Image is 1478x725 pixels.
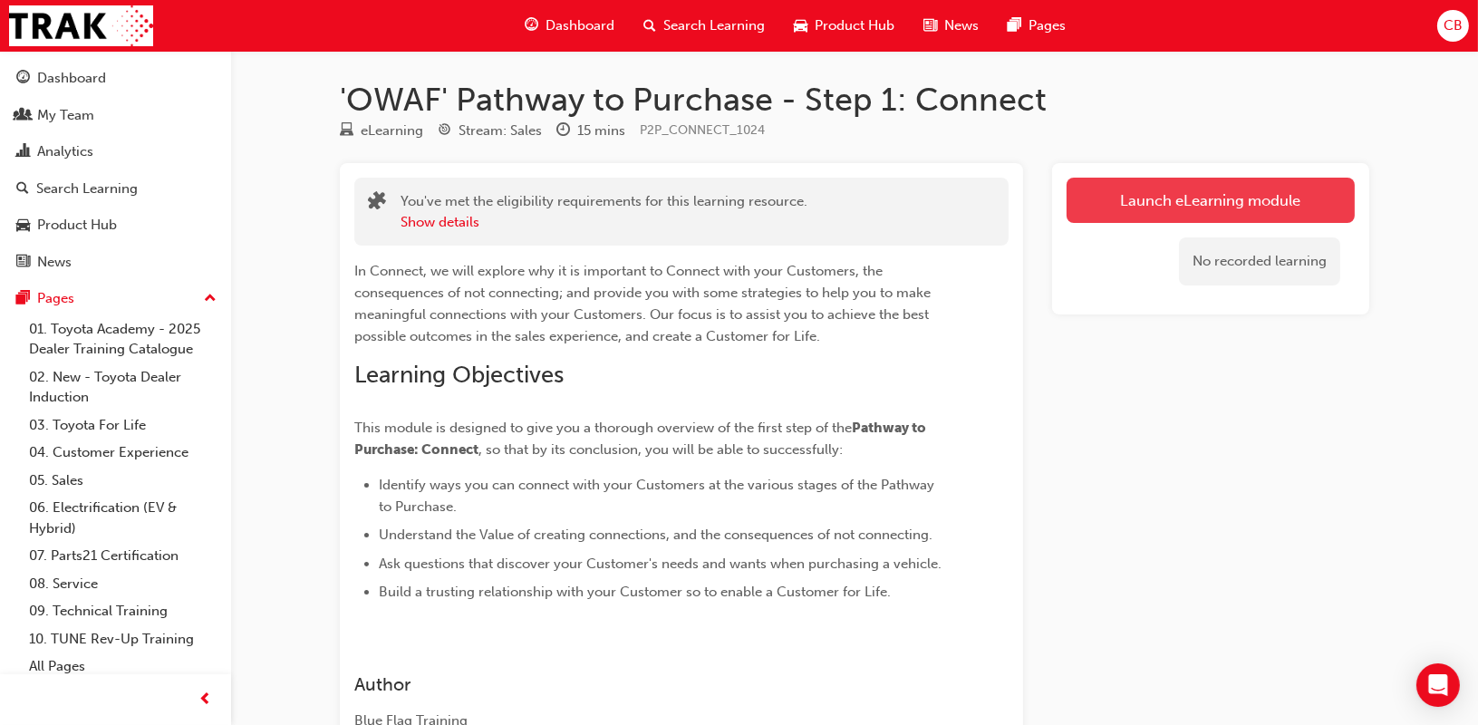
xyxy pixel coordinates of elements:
span: Dashboard [546,15,614,36]
span: Learning Objectives [354,361,564,389]
span: pages-icon [16,291,30,307]
div: Product Hub [37,215,117,236]
a: 04. Customer Experience [22,439,224,467]
span: puzzle-icon [368,193,386,214]
span: Search Learning [663,15,765,36]
span: pages-icon [1008,14,1021,37]
span: Learning resource code [640,122,765,138]
div: You've met the eligibility requirements for this learning resource. [401,191,807,232]
span: , so that by its conclusion, you will be able to successfully: [478,441,843,458]
a: 08. Service [22,570,224,598]
span: Identify ways you can connect with your Customers at the various stages of the Pathway to Purchase. [379,477,938,515]
span: target-icon [438,123,451,140]
h3: Author [354,674,943,695]
div: No recorded learning [1179,237,1340,285]
span: search-icon [643,14,656,37]
div: My Team [37,105,94,126]
div: Analytics [37,141,93,162]
a: 06. Electrification (EV & Hybrid) [22,494,224,542]
a: My Team [7,99,224,132]
span: CB [1444,15,1463,36]
a: guage-iconDashboard [510,7,629,44]
span: prev-icon [199,689,213,711]
a: 02. New - Toyota Dealer Induction [22,363,224,411]
div: eLearning [361,121,423,141]
a: news-iconNews [909,7,993,44]
div: Dashboard [37,68,106,89]
span: Pages [1029,15,1066,36]
button: Show details [401,212,479,233]
a: All Pages [22,652,224,681]
a: 07. Parts21 Certification [22,542,224,570]
button: Pages [7,282,224,315]
span: car-icon [794,14,807,37]
span: Pathway to Purchase: Connect [354,420,929,458]
a: 03. Toyota For Life [22,411,224,440]
a: Search Learning [7,172,224,206]
a: News [7,246,224,279]
span: people-icon [16,108,30,124]
div: Search Learning [36,179,138,199]
span: learningResourceType_ELEARNING-icon [340,123,353,140]
span: guage-icon [525,14,538,37]
span: Understand the Value of creating connections, and the consequences of not connecting. [379,527,932,543]
span: car-icon [16,217,30,234]
span: This module is designed to give you a thorough overview of the first step of the [354,420,852,436]
a: pages-iconPages [993,7,1080,44]
a: Dashboard [7,62,224,95]
a: 05. Sales [22,467,224,495]
a: 01. Toyota Academy - 2025 Dealer Training Catalogue [22,315,224,363]
a: 09. Technical Training [22,597,224,625]
span: Build a trusting relationship with your Customer so to enable a Customer for Life. [379,584,891,600]
span: search-icon [16,181,29,198]
a: 10. TUNE Rev-Up Training [22,625,224,653]
span: guage-icon [16,71,30,87]
span: clock-icon [556,123,570,140]
span: Product Hub [815,15,894,36]
button: CB [1437,10,1469,42]
a: car-iconProduct Hub [779,7,909,44]
div: News [37,252,72,273]
span: News [944,15,979,36]
img: Trak [9,5,153,46]
a: Analytics [7,135,224,169]
div: Pages [37,288,74,309]
a: search-iconSearch Learning [629,7,779,44]
span: chart-icon [16,144,30,160]
span: news-icon [923,14,937,37]
div: Open Intercom Messenger [1416,663,1460,707]
div: 15 mins [577,121,625,141]
span: news-icon [16,255,30,271]
span: up-icon [204,287,217,311]
span: In Connect, we will explore why it is important to Connect with your Customers, the consequences ... [354,263,934,344]
button: DashboardMy TeamAnalyticsSearch LearningProduct HubNews [7,58,224,282]
span: Ask questions that discover your Customer's needs and wants when purchasing a vehicle. [379,556,942,572]
div: Stream [438,120,542,142]
a: Product Hub [7,208,224,242]
div: Type [340,120,423,142]
div: Duration [556,120,625,142]
div: Stream: Sales [459,121,542,141]
a: Launch eLearning module [1067,178,1355,223]
h1: 'OWAF' Pathway to Purchase - Step 1: Connect [340,80,1369,120]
